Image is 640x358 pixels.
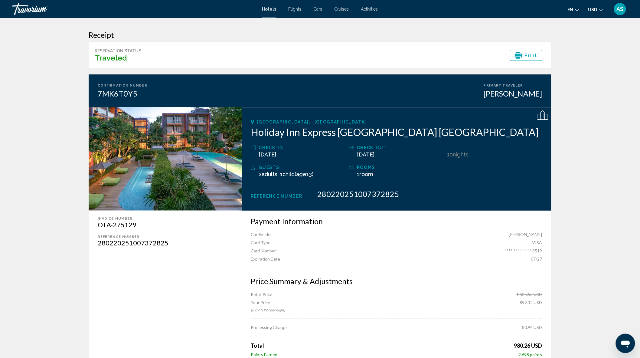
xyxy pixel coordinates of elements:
[251,217,542,226] h3: Payment Information
[98,221,230,229] div: OTA-275129
[251,126,542,138] h2: Holiday Inn Express [GEOGRAPHIC_DATA] [GEOGRAPHIC_DATA]
[612,3,628,15] button: User Menu
[484,84,542,87] div: Primary Traveler
[259,151,276,158] span: [DATE]
[514,342,542,349] span: 980.26 USD
[98,239,230,247] div: 280220251007372825
[98,84,147,87] div: Confirmation Number
[453,151,469,158] span: Nights
[296,171,307,177] span: Age
[617,6,624,12] span: AS
[314,7,322,11] a: Cars
[532,240,542,245] span: VISA
[98,235,230,239] div: Reference number
[357,151,374,158] span: [DATE]
[520,300,542,305] span: 899.32 USD
[251,256,280,261] span: Expiration Date
[98,217,230,221] div: Invoice Number
[283,171,295,177] span: Child
[517,292,542,297] span: 1,525.55 USD
[259,171,278,177] span: 2
[251,352,278,357] span: Points Earned
[509,232,542,237] span: [PERSON_NAME]
[95,48,141,53] div: Reservation Status
[12,3,256,15] a: Travorium
[89,30,551,39] h3: Receipt
[251,325,287,330] span: Processing Charge
[616,334,635,353] iframe: Кнопка запуска окна обмена сообщениями
[283,171,314,177] span: ( 13)
[357,164,444,171] div: rooms
[510,50,543,61] button: Print
[98,89,147,98] div: 7MK6T0Y5
[359,171,373,177] span: Room
[278,171,314,177] span: , 1
[484,89,542,98] div: [PERSON_NAME]
[519,352,542,357] span: 2,698 points
[251,232,272,237] span: Cardholder
[251,342,264,349] span: Total
[259,164,346,171] div: Guests
[251,300,270,305] span: Your Price
[335,7,349,11] a: Cruises
[251,248,276,253] span: Card Number
[447,151,453,158] span: 10
[259,144,346,151] div: Check-in
[318,189,399,199] span: 280220251007372825
[257,120,367,124] span: [GEOGRAPHIC_DATA], , [GEOGRAPHIC_DATA]
[262,7,276,11] a: Hotels
[588,7,597,12] span: USD
[95,53,141,62] h3: Traveled
[251,194,302,199] span: Reference Number
[525,50,538,61] span: Print
[251,277,542,286] h3: Price Summary & Adjustments
[522,325,542,330] span: 80.94 USD
[531,256,542,261] span: 07/27
[251,292,273,297] span: Retail Price
[262,171,278,177] span: Adults
[568,7,573,12] span: en
[357,171,373,177] span: 1
[289,7,302,11] a: Flights
[251,240,271,245] span: Card Type
[251,308,286,312] span: (89.93 USD per night)
[588,5,603,14] button: Change currency
[568,5,579,14] button: Change language
[357,144,444,151] div: Check-out
[361,7,378,11] a: Activities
